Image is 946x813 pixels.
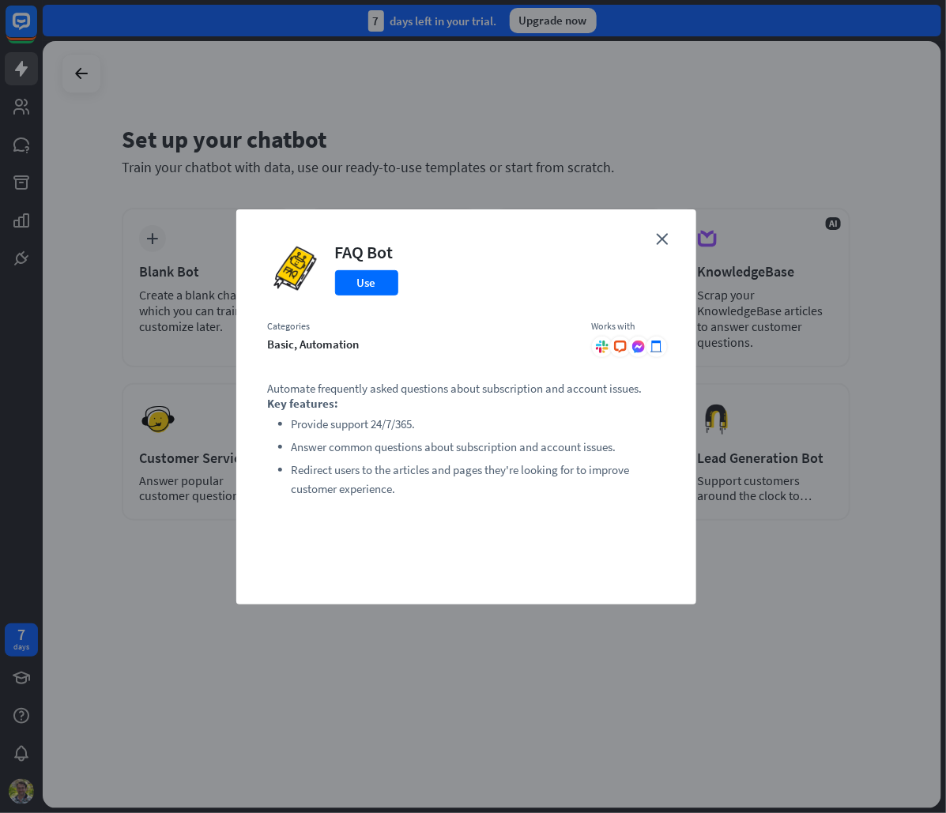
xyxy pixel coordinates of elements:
li: Redirect users to the articles and pages they're looking for to improve customer experience. [292,461,665,499]
div: FAQ Bot [335,241,398,263]
div: Categories [268,320,576,333]
li: Answer common questions about subscription and account issues. [292,438,665,457]
div: Works with [592,320,665,333]
i: close [657,233,669,245]
div: basic, automation [268,337,576,352]
strong: Key features: [268,396,339,411]
li: Provide support 24/7/365. [292,415,665,434]
button: Open LiveChat chat widget [13,6,60,54]
button: Use [335,270,398,295]
p: Automate frequently asked questions about subscription and account issues. [268,381,665,396]
img: FAQ Bot [268,241,323,296]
